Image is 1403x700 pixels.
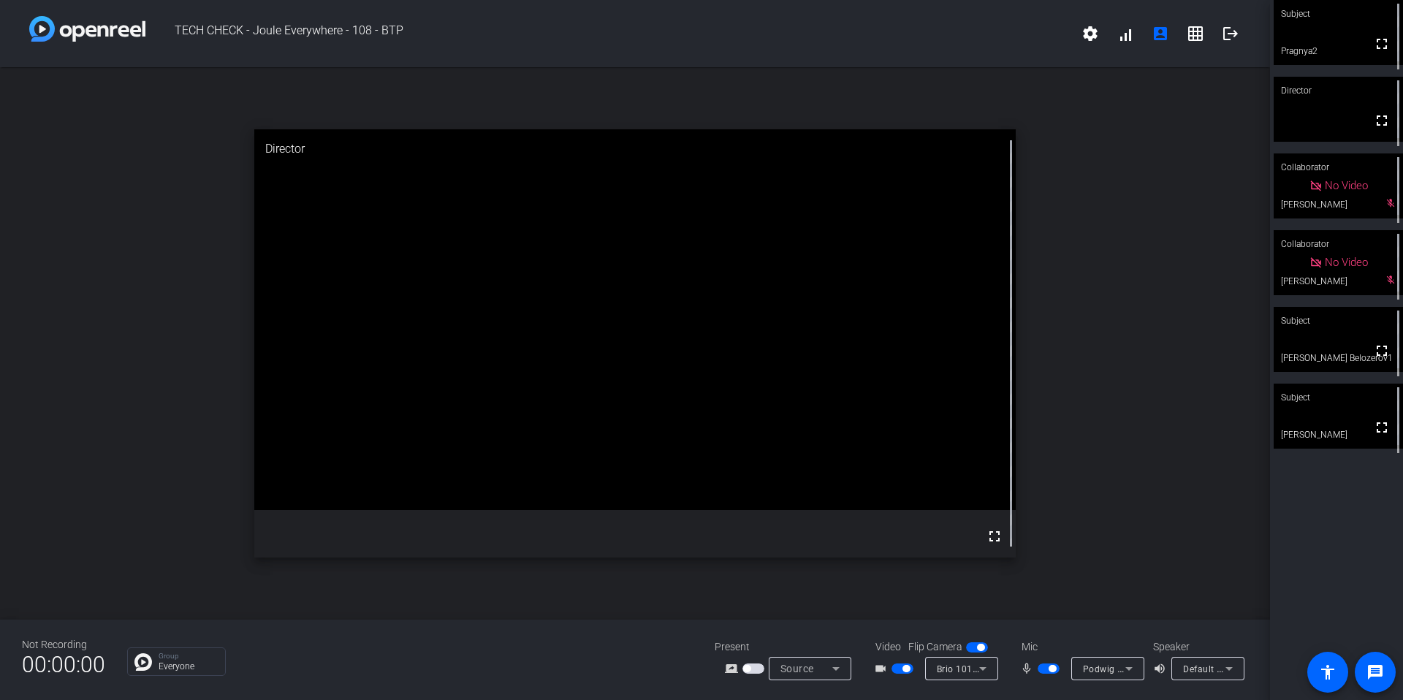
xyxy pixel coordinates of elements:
[874,660,891,677] mat-icon: videocam_outline
[1373,112,1391,129] mat-icon: fullscreen
[1274,384,1403,411] div: Subject
[1319,663,1337,681] mat-icon: accessibility
[159,662,218,671] p: Everyone
[1083,663,1166,674] span: Podwig (Bluetooth)
[1081,25,1099,42] mat-icon: settings
[1152,25,1169,42] mat-icon: account_box
[715,639,861,655] div: Present
[725,660,742,677] mat-icon: screen_share_outline
[1153,660,1171,677] mat-icon: volume_up
[1274,307,1403,335] div: Subject
[1274,153,1403,181] div: Collaborator
[1187,25,1204,42] mat-icon: grid_on
[29,16,145,42] img: white-gradient.svg
[1007,639,1153,655] div: Mic
[145,16,1073,51] span: TECH CHECK - Joule Everywhere - 108 - BTP
[1325,256,1368,269] span: No Video
[875,639,901,655] span: Video
[134,653,152,671] img: Chat Icon
[22,647,105,682] span: 00:00:00
[1373,342,1391,359] mat-icon: fullscreen
[1373,419,1391,436] mat-icon: fullscreen
[937,663,1028,674] span: Brio 101 (046d:094d)
[1366,663,1384,681] mat-icon: message
[1153,639,1241,655] div: Speaker
[780,663,814,674] span: Source
[1183,663,1304,674] span: Default - Podwig (Bluetooth)
[908,639,962,655] span: Flip Camera
[986,528,1003,545] mat-icon: fullscreen
[22,637,105,653] div: Not Recording
[254,129,1016,169] div: Director
[1274,77,1403,104] div: Director
[1373,35,1391,53] mat-icon: fullscreen
[1274,230,1403,258] div: Collaborator
[1108,16,1143,51] button: signal_cellular_alt
[1222,25,1239,42] mat-icon: logout
[1020,660,1038,677] mat-icon: mic_none
[159,653,218,660] p: Group
[1325,179,1368,192] span: No Video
